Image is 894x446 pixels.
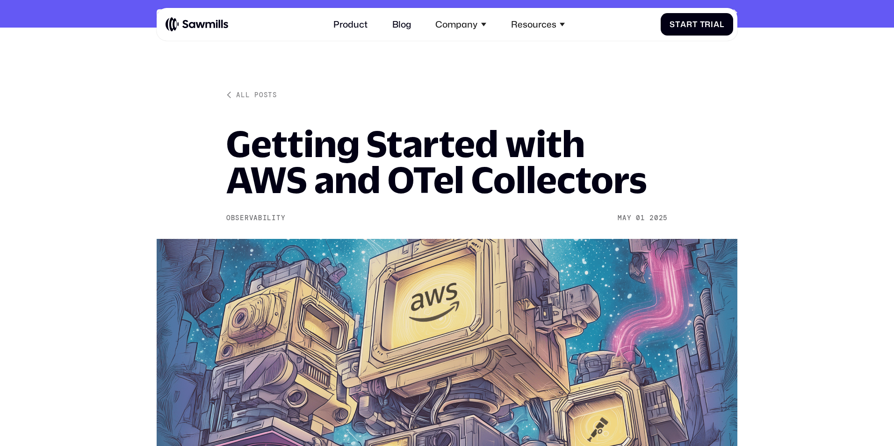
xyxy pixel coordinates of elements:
span: t [675,20,680,29]
span: T [700,20,705,29]
div: Observability [226,214,285,222]
span: t [692,20,698,29]
span: S [670,20,675,29]
span: a [680,20,686,29]
span: a [714,20,720,29]
span: r [686,20,692,29]
a: All posts [226,91,277,100]
div: Resources [504,12,571,36]
div: 2025 [649,214,668,222]
span: l [720,20,724,29]
h1: Getting Started with AWS and OTel Collectors [226,125,668,198]
div: May [618,214,631,222]
div: Company [435,19,477,30]
span: i [711,20,714,29]
span: r [705,20,711,29]
div: 01 [636,214,645,222]
div: Company [429,12,493,36]
div: All posts [236,91,277,100]
div: Resources [511,19,556,30]
a: Product [327,12,375,36]
a: StartTrial [661,13,733,36]
a: Blog [386,12,418,36]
